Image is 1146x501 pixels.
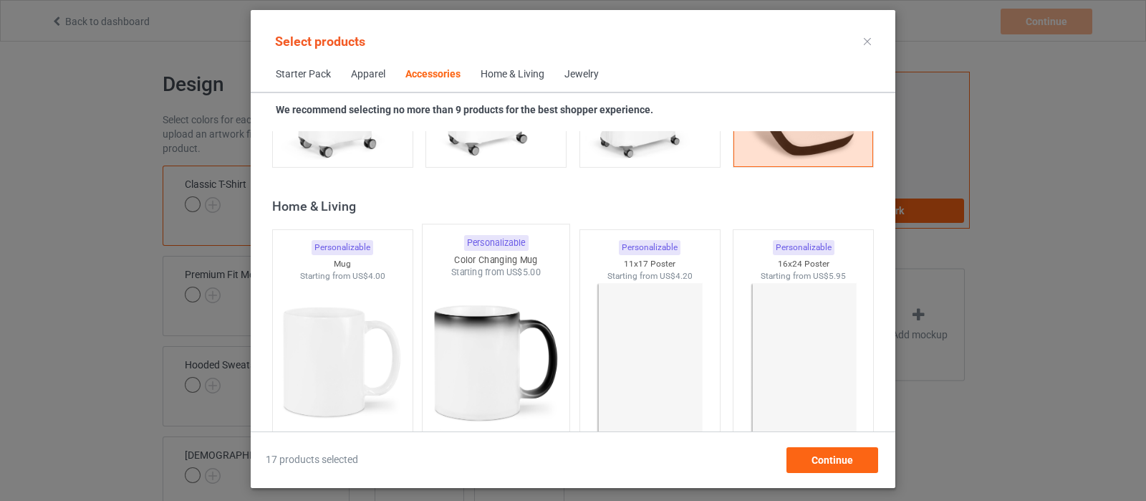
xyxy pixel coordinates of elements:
[586,282,714,442] img: regular.jpg
[580,258,720,270] div: 11x17 Poster
[813,271,846,281] span: US$5.95
[429,279,564,447] img: regular.jpg
[352,271,385,281] span: US$4.00
[276,104,653,115] strong: We recommend selecting no more than 9 products for the best shopper experience.
[351,67,385,82] div: Apparel
[564,67,599,82] div: Jewelry
[733,270,873,282] div: Starting from
[619,240,680,255] div: Personalizable
[266,453,358,467] span: 17 products selected
[405,67,461,82] div: Accessories
[580,270,720,282] div: Starting from
[660,271,693,281] span: US$4.20
[739,282,867,442] img: regular.jpg
[812,454,853,466] span: Continue
[266,57,341,92] span: Starter Pack
[279,282,407,442] img: regular.jpg
[464,236,529,252] div: Personalizable
[506,267,541,278] span: US$5.00
[273,270,413,282] div: Starting from
[733,258,873,270] div: 16x24 Poster
[275,34,365,49] span: Select products
[423,254,569,266] div: Color Changing Mug
[786,447,878,473] div: Continue
[312,240,373,255] div: Personalizable
[773,240,834,255] div: Personalizable
[273,258,413,270] div: Mug
[272,198,880,214] div: Home & Living
[423,267,569,279] div: Starting from
[481,67,544,82] div: Home & Living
